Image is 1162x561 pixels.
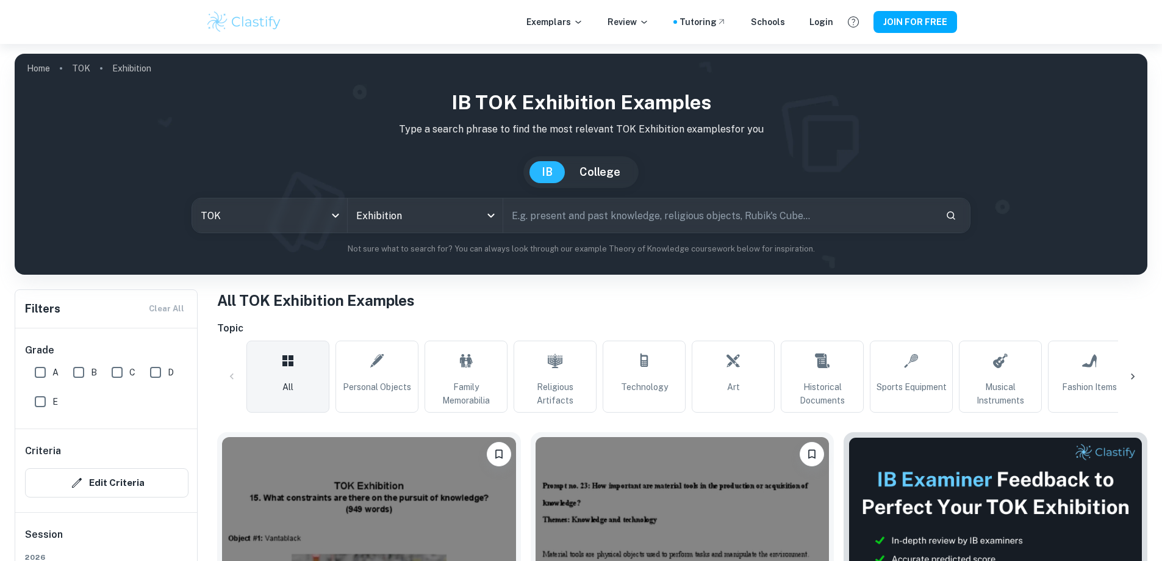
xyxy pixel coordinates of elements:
button: IB [529,161,565,183]
button: Search [941,205,961,226]
h6: Filters [25,300,60,317]
span: Sports Equipment [877,380,947,394]
button: College [567,161,633,183]
button: Please log in to bookmark exemplars [487,442,511,466]
span: Art [727,380,740,394]
p: Review [608,15,649,29]
h6: Criteria [25,444,61,458]
div: TOK [192,198,347,233]
span: Technology [621,380,668,394]
span: B [91,366,97,379]
input: E.g. present and past knowledge, religious objects, Rubik's Cube... [503,198,936,233]
button: JOIN FOR FREE [873,11,957,33]
span: Musical Instruments [964,380,1036,407]
h6: Topic [217,321,1147,336]
span: C [129,366,135,379]
a: TOK [72,60,90,77]
img: Clastify logo [206,10,283,34]
p: Not sure what to search for? You can always look through our example Theory of Knowledge coursewo... [24,243,1138,255]
span: E [52,395,58,408]
span: Fashion Items [1062,380,1117,394]
p: Exemplars [526,15,583,29]
p: Type a search phrase to find the most relevant TOK Exhibition examples for you [24,122,1138,137]
span: D [168,366,174,379]
h1: IB TOK Exhibition examples [24,88,1138,117]
span: All [282,380,293,394]
span: Family Memorabilia [430,380,502,407]
h6: Session [25,527,188,552]
a: Home [27,60,50,77]
h6: Grade [25,343,188,358]
h1: All TOK Exhibition Examples [217,289,1147,311]
button: Please log in to bookmark exemplars [800,442,824,466]
span: Religious Artifacts [519,380,591,407]
button: Help and Feedback [843,12,864,32]
a: Tutoring [680,15,726,29]
img: profile cover [15,54,1147,275]
p: Exhibition [112,62,151,75]
a: Login [809,15,833,29]
a: Schools [751,15,785,29]
div: Exhibition [348,198,503,233]
span: Historical Documents [786,380,858,407]
button: Edit Criteria [25,468,188,498]
span: Personal Objects [343,380,411,394]
span: A [52,366,59,379]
